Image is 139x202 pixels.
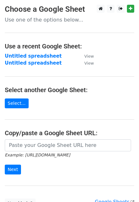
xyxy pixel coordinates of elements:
small: View [84,54,94,59]
a: View [78,53,94,59]
a: Select... [5,98,29,108]
input: Next [5,165,21,174]
small: View [84,61,94,66]
a: View [78,60,94,66]
h3: Choose a Google Sheet [5,5,134,14]
small: Example: [URL][DOMAIN_NAME] [5,153,70,157]
h4: Use a recent Google Sheet: [5,42,134,50]
h4: Copy/paste a Google Sheet URL: [5,129,134,137]
a: Untitled spreadsheet [5,53,62,59]
p: Use one of the options below... [5,16,134,23]
h4: Select another Google Sheet: [5,86,134,94]
input: Paste your Google Sheet URL here [5,139,131,151]
a: Untitled spreadsheet [5,60,62,66]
